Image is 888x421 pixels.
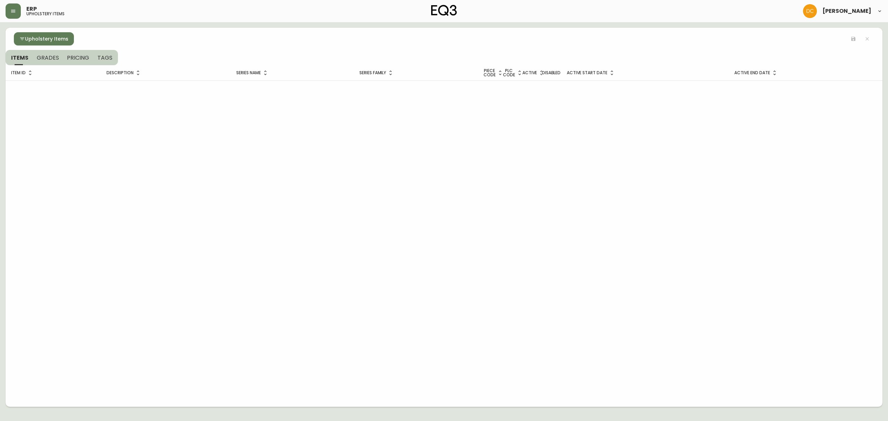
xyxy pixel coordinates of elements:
span: TAGS [97,54,112,61]
span: PLC Code [503,69,522,77]
button: Upholstery Items [14,32,74,45]
span: Series Family [359,70,395,76]
span: Description [106,70,143,76]
span: ITEMS [11,54,28,61]
img: 7eb451d6983258353faa3212700b340b [803,4,817,18]
span: GRADES [37,54,59,61]
img: logo [431,5,457,16]
span: [PERSON_NAME] [822,8,871,14]
span: Active End Date [734,70,779,76]
span: Disabled [542,70,561,76]
span: ERP [26,6,37,12]
span: Active [522,70,542,76]
span: Series Name [236,70,270,76]
span: Upholstery Items [25,35,68,43]
span: Active Start Date [567,70,616,76]
span: Item ID [11,70,35,76]
span: PRICING [67,54,89,61]
span: Piece Code [484,69,503,77]
h5: upholstery items [26,12,65,16]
